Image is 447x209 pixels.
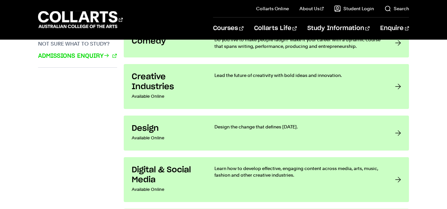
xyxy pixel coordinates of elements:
div: Go to homepage [38,10,123,29]
h3: Digital & Social Media [132,165,201,185]
p: Learn how to develop effective, engaging content across media, arts, music, fashion and other cre... [214,165,382,178]
a: Admissions Enquiry [38,52,117,60]
a: Collarts Online [256,5,289,12]
p: Do you live to make people laugh? Make it your career with a dynamic course that spans writing, p... [214,36,382,50]
a: About Us [299,5,324,12]
h3: Creative Industries [132,72,201,92]
p: Available Online [132,185,201,194]
a: Design Available Online Design the change that defines [DATE]. [124,116,409,151]
h3: Comedy [132,36,201,46]
a: Creative Industries Available Online Lead the future of creativity with bold ideas and innovation. [124,64,409,109]
a: Search [384,5,409,12]
a: Student Login [334,5,374,12]
p: Available Online [132,92,201,101]
a: Collarts Life [254,17,297,39]
a: Courses [213,17,243,39]
h3: Not sure what to study? [38,40,117,48]
p: Design the change that defines [DATE]. [214,123,382,130]
a: Comedy Do you live to make people laugh? Make it your career with a dynamic course that spans wri... [124,28,409,57]
p: Available Online [132,133,201,143]
a: Digital & Social Media Available Online Learn how to develop effective, engaging content across m... [124,157,409,202]
a: Study Information [307,17,370,39]
h3: Design [132,123,201,133]
a: Enquire [380,17,409,39]
p: Lead the future of creativity with bold ideas and innovation. [214,72,382,79]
